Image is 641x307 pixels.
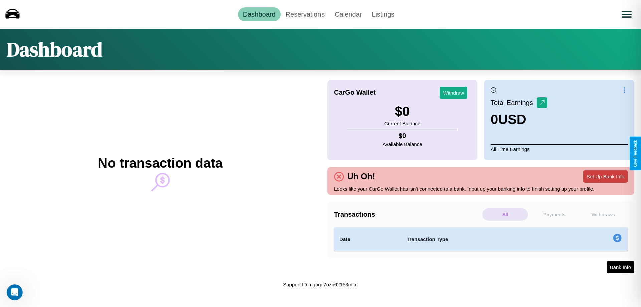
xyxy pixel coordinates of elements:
[491,144,628,154] p: All Time Earnings
[334,211,481,218] h4: Transactions
[367,7,399,21] a: Listings
[344,172,378,181] h4: Uh Oh!
[580,208,626,221] p: Withdraws
[281,7,330,21] a: Reservations
[531,208,577,221] p: Payments
[482,208,528,221] p: All
[339,235,396,243] h4: Date
[583,170,628,183] button: Set Up Bank Info
[384,119,420,128] p: Current Balance
[491,97,537,109] p: Total Earnings
[384,104,420,119] h3: $ 0
[283,280,358,289] p: Support ID: mgbgii7ozb62153mrxt
[617,5,636,24] button: Open menu
[607,261,634,273] button: Bank Info
[334,227,628,251] table: simple table
[491,112,547,127] h3: 0 USD
[440,87,467,99] button: Withdraw
[383,140,422,149] p: Available Balance
[383,132,422,140] h4: $ 0
[407,235,558,243] h4: Transaction Type
[334,184,628,193] p: Looks like your CarGo Wallet has isn't connected to a bank. Input up your banking info to finish ...
[238,7,281,21] a: Dashboard
[334,89,376,96] h4: CarGo Wallet
[7,284,23,300] iframe: Intercom live chat
[633,140,638,167] div: Give Feedback
[330,7,367,21] a: Calendar
[7,36,102,63] h1: Dashboard
[98,156,222,171] h2: No transaction data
